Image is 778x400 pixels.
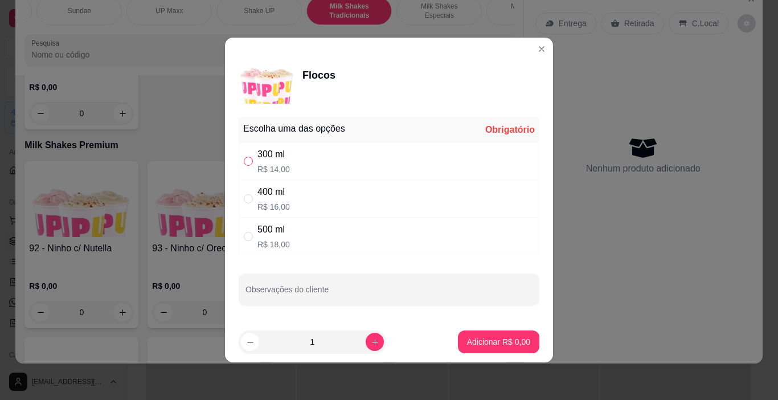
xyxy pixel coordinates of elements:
[467,336,530,348] p: Adicionar R$ 0,00
[241,333,259,351] button: decrease-product-quantity
[257,201,290,213] p: R$ 16,00
[533,40,551,58] button: Close
[485,123,535,137] div: Obrigatório
[257,239,290,250] p: R$ 18,00
[245,288,533,300] input: Observações do cliente
[458,330,539,353] button: Adicionar R$ 0,00
[243,122,345,136] div: Escolha uma das opções
[302,67,335,83] div: Flocos
[257,164,290,175] p: R$ 14,00
[366,333,384,351] button: increase-product-quantity
[257,185,290,199] div: 400 ml
[257,148,290,161] div: 300 ml
[239,47,296,104] img: product-image
[257,223,290,236] div: 500 ml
